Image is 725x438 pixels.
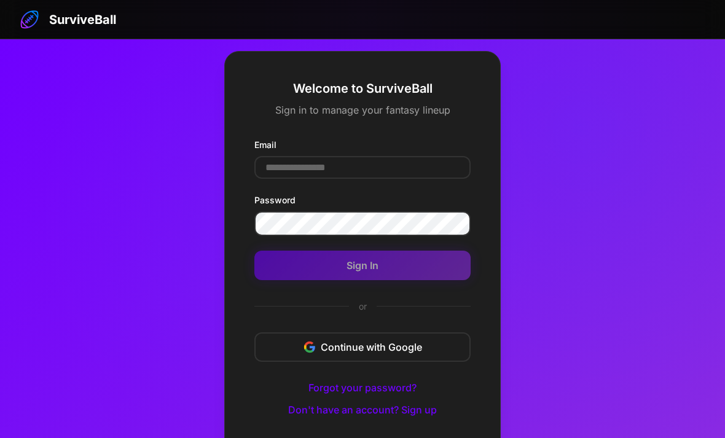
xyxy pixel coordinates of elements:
[349,300,377,313] span: or
[254,101,471,119] p: Sign in to manage your fantasy lineup
[254,251,471,280] button: Sign In
[20,10,116,29] a: SurviveBall
[254,194,471,206] label: Password
[299,377,426,399] button: Forgot your password?
[254,81,471,96] h2: Welcome to SurviveBall
[278,399,447,421] button: Don't have an account? Sign up
[254,332,471,362] button: Continue with Google
[254,138,471,151] label: Email
[20,10,39,29] img: SurviveBall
